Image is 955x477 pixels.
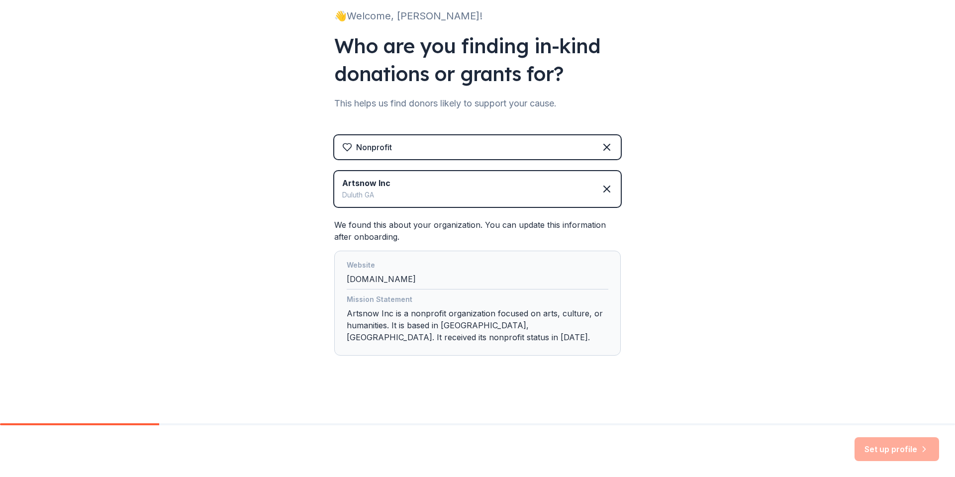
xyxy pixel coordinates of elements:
[334,219,621,356] div: We found this about your organization. You can update this information after onboarding.
[334,95,621,111] div: This helps us find donors likely to support your cause.
[347,293,608,347] div: Artsnow Inc is a nonprofit organization focused on arts, culture, or humanities. It is based in [...
[347,259,608,289] div: [DOMAIN_NAME]
[356,141,392,153] div: Nonprofit
[342,189,390,201] div: Duluth GA
[347,293,608,307] div: Mission Statement
[342,177,390,189] div: Artsnow Inc
[334,8,621,24] div: 👋 Welcome, [PERSON_NAME]!
[334,32,621,88] div: Who are you finding in-kind donations or grants for?
[347,259,608,273] div: Website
